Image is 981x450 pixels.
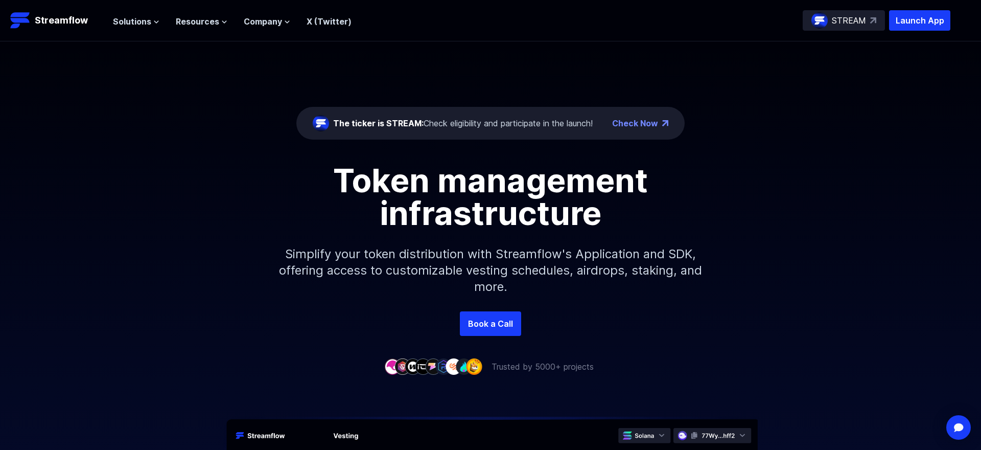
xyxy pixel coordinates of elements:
span: The ticker is STREAM: [333,118,424,128]
button: Solutions [113,15,159,28]
button: Resources [176,15,227,28]
a: Streamflow [10,10,103,31]
img: company-7 [446,358,462,374]
span: Resources [176,15,219,28]
img: company-9 [466,358,482,374]
p: Trusted by 5000+ projects [492,361,594,373]
span: Solutions [113,15,151,28]
img: streamflow-logo-circle.png [313,115,329,131]
img: Streamflow Logo [10,10,31,31]
img: company-2 [394,358,411,374]
img: company-5 [425,358,441,374]
div: Check eligibility and participate in the launch! [333,117,593,129]
img: top-right-arrow.svg [870,17,876,24]
p: STREAM [832,14,866,27]
img: company-1 [384,358,401,374]
a: Check Now [612,117,658,129]
img: streamflow-logo-circle.png [811,12,828,29]
span: Company [244,15,282,28]
a: X (Twitter) [307,16,352,27]
img: top-right-arrow.png [662,120,668,126]
div: Open Intercom Messenger [946,415,971,440]
a: Book a Call [460,311,521,336]
img: company-6 [435,358,452,374]
h1: Token management infrastructure [261,164,720,230]
button: Launch App [889,10,950,31]
a: STREAM [803,10,885,31]
img: company-4 [415,358,431,374]
p: Simplify your token distribution with Streamflow's Application and SDK, offering access to custom... [271,230,710,311]
p: Streamflow [35,13,88,28]
button: Company [244,15,290,28]
img: company-3 [405,358,421,374]
img: company-8 [456,358,472,374]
